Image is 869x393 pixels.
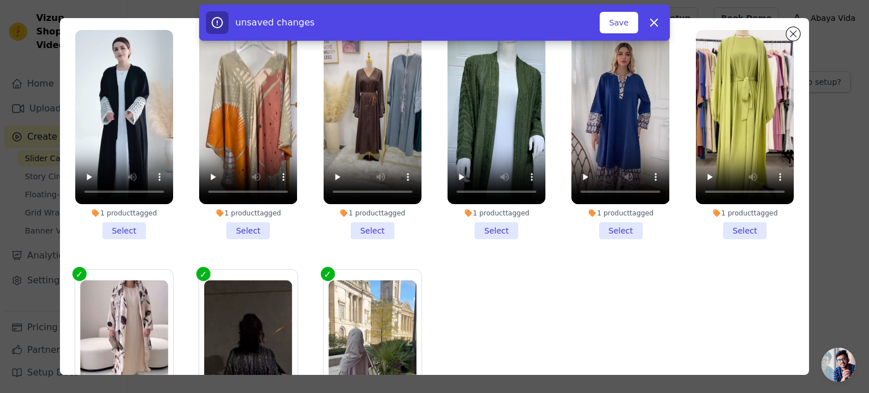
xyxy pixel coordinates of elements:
div: 1 product tagged [75,209,173,218]
div: 1 product tagged [199,209,297,218]
div: 1 product tagged [571,209,669,218]
span: unsaved changes [235,17,315,28]
div: 1 product tagged [696,209,794,218]
div: 1 product tagged [448,209,545,218]
button: Save [600,12,638,33]
div: 1 product tagged [324,209,421,218]
a: Open chat [821,348,855,382]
